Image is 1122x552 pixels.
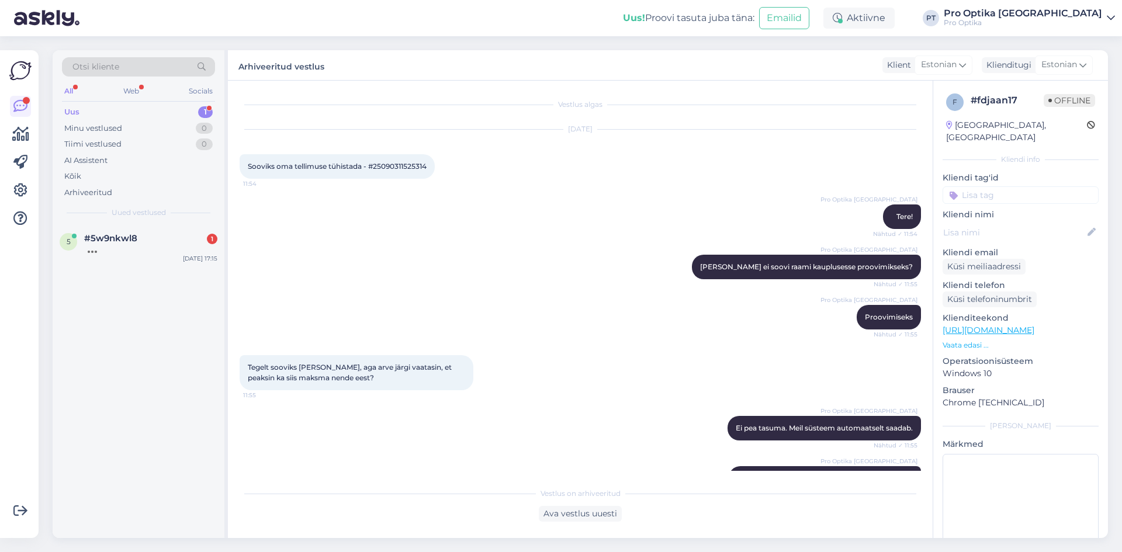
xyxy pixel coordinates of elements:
div: PT [923,10,939,26]
span: 11:55 [243,391,287,400]
span: f [953,98,957,106]
div: Küsi meiliaadressi [943,259,1026,275]
span: Pro Optika [GEOGRAPHIC_DATA] [820,407,917,415]
div: # fdjaan17 [971,93,1044,107]
p: Chrome [TECHNICAL_ID] [943,397,1099,409]
span: Tere! [896,212,913,221]
div: Klient [882,59,911,71]
span: Vestlus on arhiveeritud [541,488,621,499]
div: Proovi tasuta juba täna: [623,11,754,25]
div: Pro Optika [944,18,1102,27]
a: [URL][DOMAIN_NAME] [943,325,1034,335]
label: Arhiveeritud vestlus [238,57,324,73]
span: Proovimiseks [865,313,913,321]
span: Sooviks oma tellimuse tühistada - #25090311525314 [248,162,427,171]
div: AI Assistent [64,155,108,166]
div: Ava vestlus uuesti [539,506,622,522]
span: [PERSON_NAME] ei soovi raami kauplusesse proovimikseks? [700,262,913,271]
div: Socials [186,84,215,99]
div: All [62,84,75,99]
span: Offline [1044,94,1095,107]
div: Uus [64,106,79,118]
div: [GEOGRAPHIC_DATA], [GEOGRAPHIC_DATA] [946,119,1087,144]
div: Web [121,84,141,99]
div: 1 [207,234,217,244]
p: Windows 10 [943,367,1099,380]
button: Emailid [759,7,809,29]
div: [PERSON_NAME] [943,421,1099,431]
div: 1 [198,106,213,118]
div: Klienditugi [982,59,1031,71]
span: Tegelt sooviks [PERSON_NAME], aga arve järgi vaatasin, et peaksin ka siis maksma nende eest? [248,363,453,382]
p: Kliendi nimi [943,209,1099,221]
div: Minu vestlused [64,123,122,134]
span: Nähtud ✓ 11:55 [874,441,917,450]
span: 5 [67,237,71,246]
div: Kliendi info [943,154,1099,165]
span: Estonian [1041,58,1077,71]
span: #5w9nkwl8 [84,233,137,244]
span: Pro Optika [GEOGRAPHIC_DATA] [820,296,917,304]
span: Otsi kliente [72,61,119,73]
p: Klienditeekond [943,312,1099,324]
div: Arhiveeritud [64,187,112,199]
span: Nähtud ✓ 11:55 [874,280,917,289]
p: Kliendi email [943,247,1099,259]
input: Lisa nimi [943,226,1085,239]
p: Brauser [943,384,1099,397]
span: Pro Optika [GEOGRAPHIC_DATA] [820,245,917,254]
span: Nähtud ✓ 11:54 [873,230,917,238]
div: [DATE] 17:15 [183,254,217,263]
a: Pro Optika [GEOGRAPHIC_DATA]Pro Optika [944,9,1115,27]
div: 0 [196,138,213,150]
b: Uus! [623,12,645,23]
span: Pro Optika [GEOGRAPHIC_DATA] [820,195,917,204]
p: Märkmed [943,438,1099,450]
span: Pro Optika [GEOGRAPHIC_DATA] [820,457,917,466]
div: Vestlus algas [240,99,921,110]
span: Ei pea tasuma. Meil süsteem automaatselt saadab. [736,423,913,432]
div: Pro Optika [GEOGRAPHIC_DATA] [944,9,1102,18]
input: Lisa tag [943,186,1099,204]
div: Küsi telefoninumbrit [943,291,1037,307]
div: Tiimi vestlused [64,138,122,150]
span: Uued vestlused [112,207,166,218]
img: Askly Logo [9,60,32,82]
p: Kliendi tag'id [943,172,1099,184]
div: [DATE] [240,124,921,134]
p: Kliendi telefon [943,279,1099,291]
span: Nähtud ✓ 11:55 [874,330,917,339]
span: Estonian [921,58,957,71]
div: Kõik [64,171,81,182]
p: Operatsioonisüsteem [943,355,1099,367]
p: Vaata edasi ... [943,340,1099,350]
div: Aktiivne [823,8,895,29]
span: 11:54 [243,179,287,188]
div: 0 [196,123,213,134]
